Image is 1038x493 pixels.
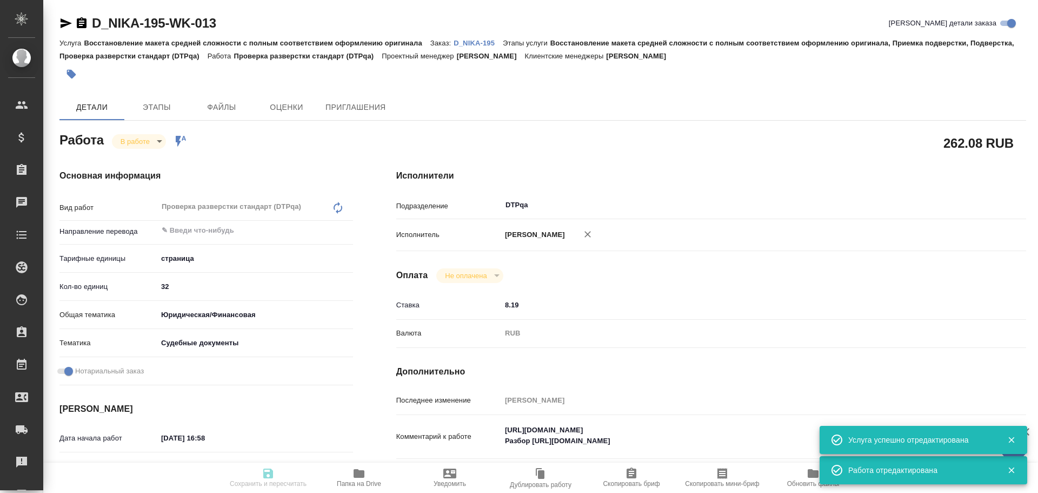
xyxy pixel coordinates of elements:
[396,169,1026,182] h4: Исполнители
[75,366,144,377] span: Нотариальный заказ
[889,18,996,29] span: [PERSON_NAME] детали заказа
[223,463,314,493] button: Сохранить и пересчитать
[347,229,349,232] button: Open
[510,481,571,489] span: Дублировать работу
[434,480,466,488] span: Уведомить
[59,129,104,149] h2: Работа
[66,101,118,114] span: Детали
[586,463,677,493] button: Скопировать бриф
[75,17,88,30] button: Скопировать ссылку
[606,52,674,60] p: [PERSON_NAME]
[501,297,974,313] input: ✎ Введи что-нибудь
[92,16,216,30] a: D_NIKA-195-WK-013
[848,435,991,445] div: Услуга успешно отредактирована
[157,461,252,477] input: Пустое поле
[396,431,501,442] p: Комментарий к работе
[59,338,157,349] p: Тематика
[396,328,501,339] p: Валюта
[59,310,157,320] p: Общая тематика
[196,101,248,114] span: Файлы
[230,480,307,488] span: Сохранить и пересчитать
[576,222,600,246] button: Удалить исполнителя
[396,300,501,311] p: Ставка
[436,268,503,283] div: В работе
[396,269,428,282] h4: Оплата
[382,52,456,60] p: Проектный менеджер
[454,39,503,47] p: D_NIKA-195
[59,281,157,292] p: Кол-во единиц
[59,433,157,444] p: Дата начала работ
[396,365,1026,378] h4: Дополнительно
[501,229,565,240] p: [PERSON_NAME]
[457,52,525,60] p: [PERSON_NAME]
[261,101,312,114] span: Оценки
[503,39,550,47] p: Этапы услуги
[768,463,859,493] button: Обновить файлы
[495,463,586,493] button: Дублировать работу
[787,480,840,488] span: Обновить файлы
[59,17,72,30] button: Скопировать ссылку для ЯМессенджера
[117,137,153,146] button: В работе
[157,279,353,294] input: ✎ Введи что-нибудь
[59,226,157,237] p: Направление перевода
[396,201,501,212] p: Подразделение
[131,101,183,114] span: Этапы
[59,169,353,182] h4: Основная информация
[1000,465,1022,475] button: Закрыть
[501,421,974,450] textarea: [URL][DOMAIN_NAME] Разбор [URL][DOMAIN_NAME]
[968,204,970,206] button: Open
[157,249,353,268] div: страница
[396,229,501,240] p: Исполнитель
[314,463,404,493] button: Папка на Drive
[84,39,430,47] p: Восстановление макета средней сложности с полным соответствием оформлению оригинала
[59,403,353,416] h4: [PERSON_NAME]
[685,480,759,488] span: Скопировать мини-бриф
[525,52,607,60] p: Клиентские менеджеры
[501,392,974,408] input: Пустое поле
[59,253,157,264] p: Тарифные единицы
[396,395,501,406] p: Последнее изменение
[59,39,84,47] p: Услуга
[157,430,252,446] input: ✎ Введи что-нибудь
[404,463,495,493] button: Уведомить
[501,324,974,343] div: RUB
[112,134,166,149] div: В работе
[59,62,83,86] button: Добавить тэг
[59,202,157,213] p: Вид работ
[234,52,382,60] p: Проверка разверстки стандарт (DTPqa)
[337,480,381,488] span: Папка на Drive
[454,38,503,47] a: D_NIKA-195
[157,306,353,324] div: Юридическая/Финансовая
[943,134,1014,152] h2: 262.08 RUB
[442,271,490,280] button: Не оплачена
[325,101,386,114] span: Приглашения
[157,334,353,352] div: Судебные документы
[208,52,234,60] p: Работа
[430,39,454,47] p: Заказ:
[677,463,768,493] button: Скопировать мини-бриф
[161,224,314,237] input: ✎ Введи что-нибудь
[603,480,660,488] span: Скопировать бриф
[848,465,991,476] div: Работа отредактирована
[1000,435,1022,445] button: Закрыть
